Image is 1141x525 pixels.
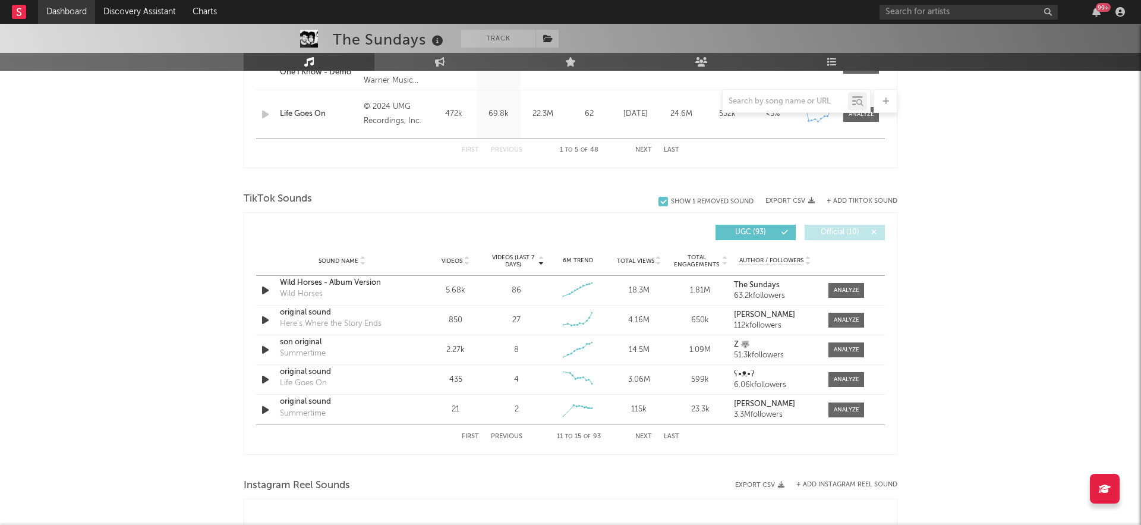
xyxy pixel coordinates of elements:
span: Sound Name [319,257,358,265]
div: Show 1 Removed Sound [671,198,754,206]
strong: The Sundays [734,281,780,289]
div: 86 [512,285,521,297]
div: 24.6M [661,108,701,120]
span: Instagram Reel Sounds [244,479,350,493]
div: 112k followers [734,322,817,330]
div: Life Goes On [280,378,327,389]
strong: ʕ•ᴥ•ʔ [734,370,755,378]
div: 8 [514,344,519,356]
strong: [PERSON_NAME] [734,400,795,408]
div: 650k [673,315,728,326]
a: Z 🐺 [734,341,817,349]
span: of [584,434,591,439]
input: Search by song name or URL [723,97,848,106]
a: ʕ•ᴥ•ʔ [734,370,817,379]
a: The Sundays [734,281,817,290]
div: 63.2k followers [734,292,817,300]
div: 18.3M [612,285,667,297]
div: 1.81M [673,285,728,297]
div: The Sundays [333,30,446,49]
span: Total Engagements [673,254,721,268]
div: 69.8k [479,108,518,120]
span: to [565,147,572,153]
input: Search for artists [880,5,1058,20]
div: 472k [434,108,473,120]
a: Wild Horses - Album Version [280,277,404,289]
span: UGC ( 93 ) [723,229,778,236]
div: 115k [612,404,667,416]
div: + Add Instagram Reel Sound [784,482,897,488]
button: Previous [491,433,522,440]
a: original sound [280,396,404,408]
div: 11 15 93 [546,430,612,444]
button: UGC(93) [716,225,796,240]
button: + Add TikTok Sound [827,198,897,205]
div: 1.09M [673,344,728,356]
div: 532k [707,108,747,120]
div: 4.16M [612,315,667,326]
div: <5% [753,108,793,120]
div: 2.27k [428,344,483,356]
span: TikTok Sounds [244,192,312,206]
a: [PERSON_NAME] [734,400,817,408]
div: Summertime [280,348,326,360]
button: Official(10) [805,225,885,240]
div: 3.06M [612,374,667,386]
span: of [581,147,588,153]
span: Author / Followers [739,257,803,265]
div: 21 [428,404,483,416]
a: original sound [280,366,404,378]
span: Videos (last 7 days) [489,254,537,268]
div: 435 [428,374,483,386]
span: Total Views [617,257,654,265]
div: © 2024 UMG Recordings, Inc. [364,100,428,128]
div: 6.06k followers [734,381,817,389]
div: 2 [515,404,519,416]
div: 14.5M [612,344,667,356]
div: 599k [673,374,728,386]
a: son original [280,337,404,348]
strong: Z 🐺 [734,341,750,348]
button: Next [635,147,652,153]
button: First [462,147,479,153]
a: Life Goes On [280,108,358,120]
div: 1 5 48 [546,143,612,158]
div: Here's Where the Story Ends [280,318,382,330]
button: Export CSV [765,197,815,205]
div: 3.3M followers [734,411,817,419]
div: Summertime [280,408,326,420]
span: Videos [442,257,462,265]
button: Track [461,30,535,48]
div: 5.68k [428,285,483,297]
span: Official ( 10 ) [812,229,867,236]
button: Last [664,433,679,440]
a: original sound [280,307,404,319]
button: Export CSV [735,482,784,489]
div: 99 + [1096,3,1111,12]
div: 23.3k [673,404,728,416]
button: + Add Instagram Reel Sound [796,482,897,488]
span: to [565,434,572,439]
div: [DATE] [616,108,655,120]
div: 27 [512,315,521,326]
div: 6M Trend [550,256,606,265]
button: Previous [491,147,522,153]
div: 22.3M [524,108,562,120]
a: [PERSON_NAME] [734,311,817,319]
button: First [462,433,479,440]
button: 99+ [1092,7,1101,17]
div: Wild Horses [280,288,323,300]
button: + Add TikTok Sound [815,198,897,205]
div: 850 [428,315,483,326]
div: 4 [514,374,519,386]
button: Last [664,147,679,153]
strong: [PERSON_NAME] [734,311,795,319]
div: 51.3k followers [734,351,817,360]
div: 62 [568,108,610,120]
